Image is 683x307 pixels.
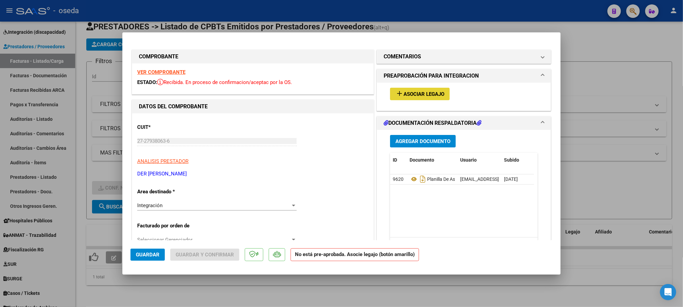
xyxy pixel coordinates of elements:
[137,69,185,75] a: VER COMPROBANTE
[157,79,292,85] span: Recibida. En proceso de confirmacion/aceptac por la OS.
[137,170,368,178] p: DER [PERSON_NAME]
[393,157,397,163] span: ID
[137,123,207,131] p: CUIT
[377,69,551,83] mat-expansion-panel-header: PREAPROBACIÓN PARA INTEGRACION
[176,252,234,258] span: Guardar y Confirmar
[457,153,501,167] datatable-header-cell: Usuario
[410,176,471,182] span: Planilla De Asistencia
[418,174,427,185] i: Descargar documento
[395,89,404,97] mat-icon: add
[137,79,157,85] span: ESTADO:
[384,53,421,61] h1: COMENTARIOS
[501,153,535,167] datatable-header-cell: Subido
[291,248,419,261] strong: No está pre-aprobada. Asocie legajo (botón amarillo)
[136,252,159,258] span: Guardar
[395,138,450,144] span: Agregar Documento
[377,116,551,130] mat-expansion-panel-header: DOCUMENTACIÓN RESPALDATORIA
[130,249,165,261] button: Guardar
[390,238,538,254] div: 1 total
[137,202,162,208] span: Integración
[137,188,207,196] p: Area destinado *
[460,157,477,163] span: Usuario
[460,176,621,182] span: [EMAIL_ADDRESS][DOMAIN_NAME] - [PERSON_NAME] DER [PERSON_NAME]
[139,53,178,60] strong: COMPROBANTE
[390,153,407,167] datatable-header-cell: ID
[407,153,457,167] datatable-header-cell: Documento
[377,130,551,270] div: DOCUMENTACIÓN RESPALDATORIA
[393,176,404,182] span: 9620
[410,157,434,163] span: Documento
[504,176,518,182] span: [DATE]
[504,157,519,163] span: Subido
[137,222,207,230] p: Facturado por orden de
[377,50,551,63] mat-expansion-panel-header: COMENTARIOS
[137,158,188,164] span: ANALISIS PRESTADOR
[384,72,479,80] h1: PREAPROBACIÓN PARA INTEGRACION
[377,83,551,111] div: PREAPROBACIÓN PARA INTEGRACION
[390,88,450,100] button: Asociar Legajo
[404,91,444,97] span: Asociar Legajo
[137,237,291,243] span: Seleccionar Gerenciador
[384,119,481,127] h1: DOCUMENTACIÓN RESPALDATORIA
[390,135,456,147] button: Agregar Documento
[139,103,208,110] strong: DATOS DEL COMPROBANTE
[170,249,239,261] button: Guardar y Confirmar
[660,284,676,300] div: Open Intercom Messenger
